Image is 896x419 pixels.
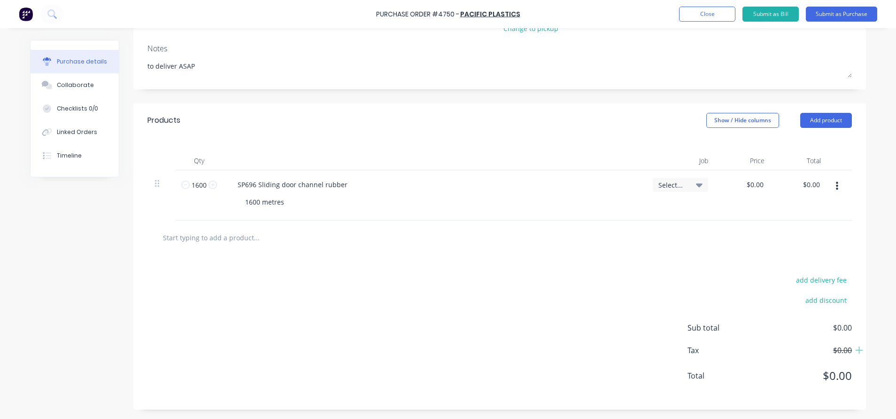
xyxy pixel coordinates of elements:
[57,81,94,89] div: Collaborate
[230,178,355,191] div: SP696 Sliding door channel rubber
[31,97,119,120] button: Checklists 0/0
[687,370,758,381] span: Total
[238,195,292,209] div: 1600 metres
[772,151,828,170] div: Total
[31,120,119,144] button: Linked Orders
[57,151,82,160] div: Timeline
[176,151,223,170] div: Qty
[147,43,852,54] div: Notes
[687,322,758,333] span: Sub total
[758,322,852,333] span: $0.00
[376,9,459,19] div: Purchase Order #4750 -
[460,9,520,19] a: PACIFIC PLASTICS
[31,144,119,167] button: Timeline
[800,294,852,306] button: add discount
[758,367,852,384] span: $0.00
[19,7,33,21] img: Factory
[716,151,772,170] div: Price
[687,345,758,356] span: Tax
[57,57,107,66] div: Purchase details
[742,7,799,22] button: Submit as Bill
[57,104,98,113] div: Checklists 0/0
[147,56,852,78] textarea: to deliver ASAP
[57,128,97,136] div: Linked Orders
[503,24,618,33] div: Change to pickup
[679,7,735,22] button: Close
[31,73,119,97] button: Collaborate
[162,228,350,247] input: Start typing to add a product...
[147,115,180,126] div: Products
[31,50,119,73] button: Purchase details
[806,7,877,22] button: Submit as Purchase
[645,151,716,170] div: Job
[800,113,852,128] button: Add product
[758,345,852,356] span: $0.00
[706,113,779,128] button: Show / Hide columns
[658,180,687,190] span: Select...
[790,274,852,286] button: add delivery fee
